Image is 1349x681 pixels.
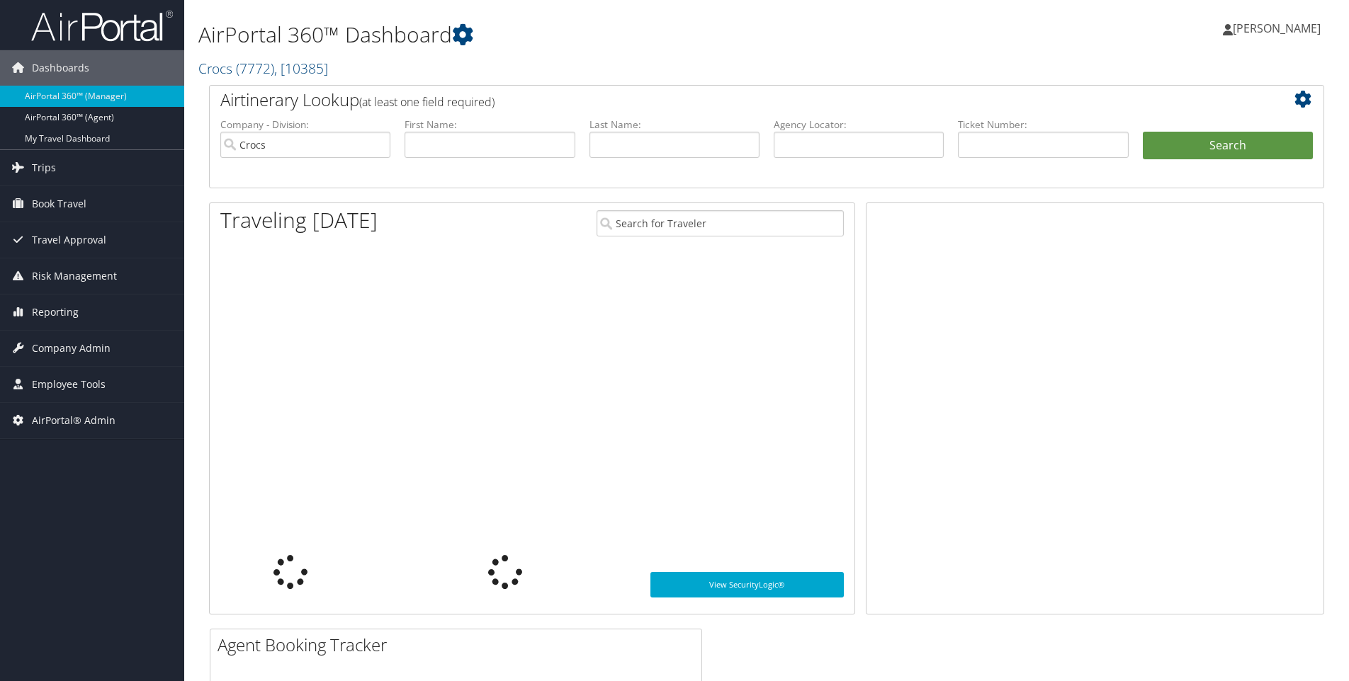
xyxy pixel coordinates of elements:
[359,94,495,110] span: (at least one field required)
[597,210,844,236] input: Search for Traveler
[32,150,56,185] span: Trips
[274,59,328,78] span: , [ 10385 ]
[32,50,89,86] span: Dashboards
[220,88,1220,112] h2: Airtinerary Lookup
[32,258,117,294] span: Risk Management
[198,59,328,78] a: Crocs
[1233,21,1321,36] span: [PERSON_NAME]
[1143,132,1313,160] button: Search
[218,633,701,657] h2: Agent Booking Tracker
[220,205,378,235] h1: Traveling [DATE]
[32,222,106,258] span: Travel Approval
[32,186,86,222] span: Book Travel
[198,20,956,50] h1: AirPortal 360™ Dashboard
[220,118,390,132] label: Company - Division:
[650,572,844,597] a: View SecurityLogic®
[32,403,115,438] span: AirPortal® Admin
[31,9,173,42] img: airportal-logo.png
[236,59,274,78] span: ( 7772 )
[1223,7,1335,50] a: [PERSON_NAME]
[32,367,106,402] span: Employee Tools
[589,118,760,132] label: Last Name:
[958,118,1128,132] label: Ticket Number:
[32,331,111,366] span: Company Admin
[405,118,575,132] label: First Name:
[32,294,79,330] span: Reporting
[774,118,944,132] label: Agency Locator:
